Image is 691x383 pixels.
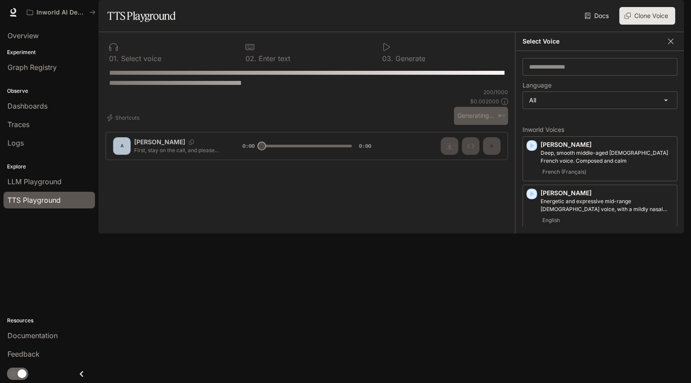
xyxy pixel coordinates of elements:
a: Docs [583,7,612,25]
p: 0 1 . [109,55,119,62]
div: All [523,92,677,109]
p: Language [523,82,552,88]
p: 0 3 . [382,55,393,62]
p: Energetic and expressive mid-range male voice, with a mildly nasal quality [541,197,673,213]
span: English [541,215,562,226]
span: French (Français) [541,167,588,177]
p: Generate [393,55,425,62]
button: Shortcuts [106,111,143,125]
p: 200 / 1000 [483,88,508,96]
p: Inworld AI Demos [37,9,86,16]
p: Select voice [119,55,161,62]
h1: TTS Playground [107,7,175,25]
p: [PERSON_NAME] [541,140,673,149]
button: Clone Voice [619,7,675,25]
button: All workspaces [23,4,99,21]
p: [PERSON_NAME] [541,189,673,197]
p: Enter text [256,55,290,62]
p: Inworld Voices [523,127,677,133]
p: $ 0.002000 [470,98,499,105]
p: 0 2 . [245,55,256,62]
p: Deep, smooth middle-aged male French voice. Composed and calm [541,149,673,165]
